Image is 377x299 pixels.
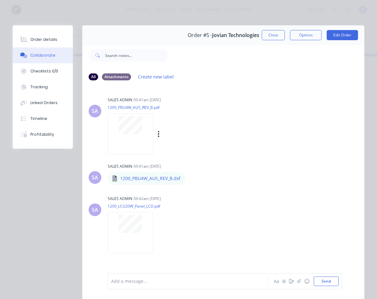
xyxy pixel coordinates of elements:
input: Search notes... [105,49,168,62]
div: Collaborate [30,53,55,58]
button: Checklists 0/0 [13,63,73,79]
span: Jovian Technologies [212,32,259,38]
div: Profitability [30,132,54,137]
button: @ [280,277,288,285]
div: 09:41am [DATE] [134,97,161,103]
button: Profitability [13,127,73,142]
div: Linked Orders [30,100,58,106]
div: SALES ADMIN [108,97,132,103]
p: 1200_PBU4W_AUS_REV_B.dxf [120,175,180,182]
button: ☺ [303,277,311,285]
div: 09:42am [DATE] [134,262,161,268]
div: Attachments [102,73,131,80]
div: 09:42am [DATE] [134,196,161,202]
div: Tracking [30,84,48,90]
button: Collaborate [13,47,73,63]
button: Aa [273,277,280,285]
button: Create new label [135,72,177,81]
button: Close [262,30,285,40]
button: Timeline [13,111,73,127]
div: SALES ADMIN [108,164,132,169]
button: Send [314,277,339,286]
div: SALES ADMIN [108,262,132,268]
button: Linked Orders [13,95,73,111]
div: SA [92,107,98,115]
button: Options [290,30,322,40]
div: Order details [30,37,57,42]
span: Order #5 - [188,32,212,38]
button: Edit Order [327,30,358,40]
div: Timeline [30,116,47,121]
div: SALES ADMIN [108,196,132,202]
div: SA [92,174,98,181]
button: Tracking [13,79,73,95]
button: Order details [13,32,73,47]
div: All [89,73,98,80]
p: 1200_LCU20W_Panel_LCD.pdf [108,203,160,209]
div: Checklists 0/0 [30,68,58,74]
p: 1200_PBU4W_AUS_REV_B.pdf [108,105,224,110]
div: 09:41am [DATE] [134,164,161,169]
div: SA [92,206,98,214]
